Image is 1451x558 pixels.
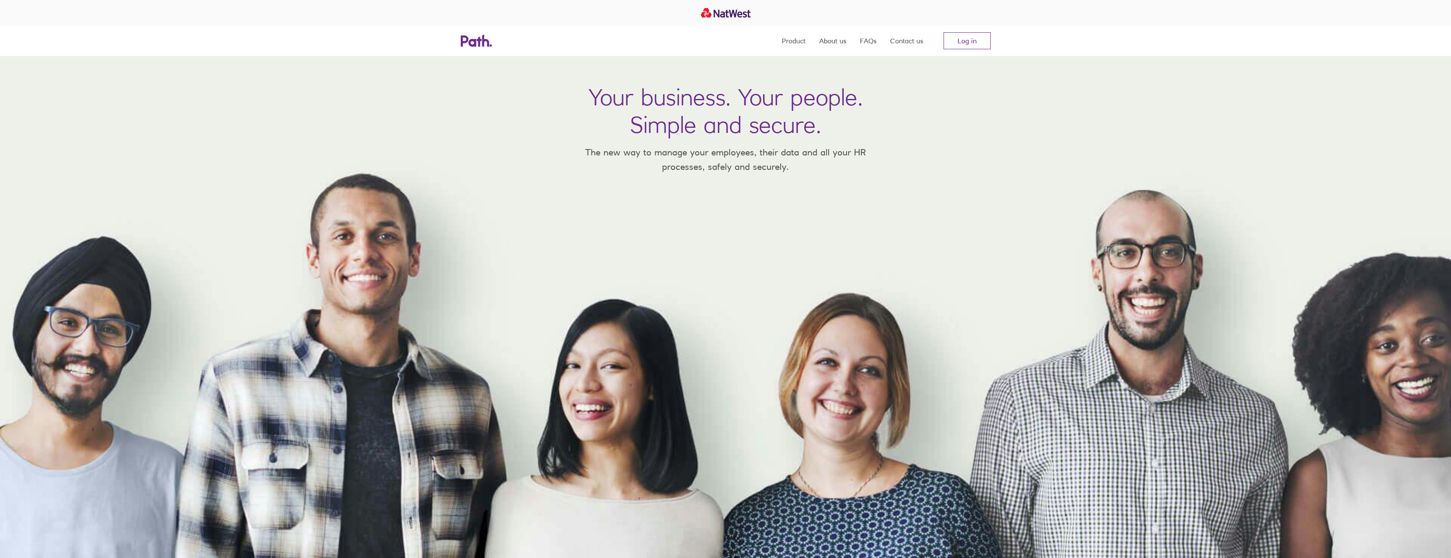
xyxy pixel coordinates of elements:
p: The new way to manage your employees, their data and all your HR processes, safely and securely. [573,145,879,174]
h1: Your business. Your people. Simple and secure. [589,83,863,138]
a: Log in [944,32,991,49]
a: Contact us [890,25,923,56]
a: About us [819,25,846,56]
a: FAQs [860,25,876,56]
a: Product [782,25,806,56]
